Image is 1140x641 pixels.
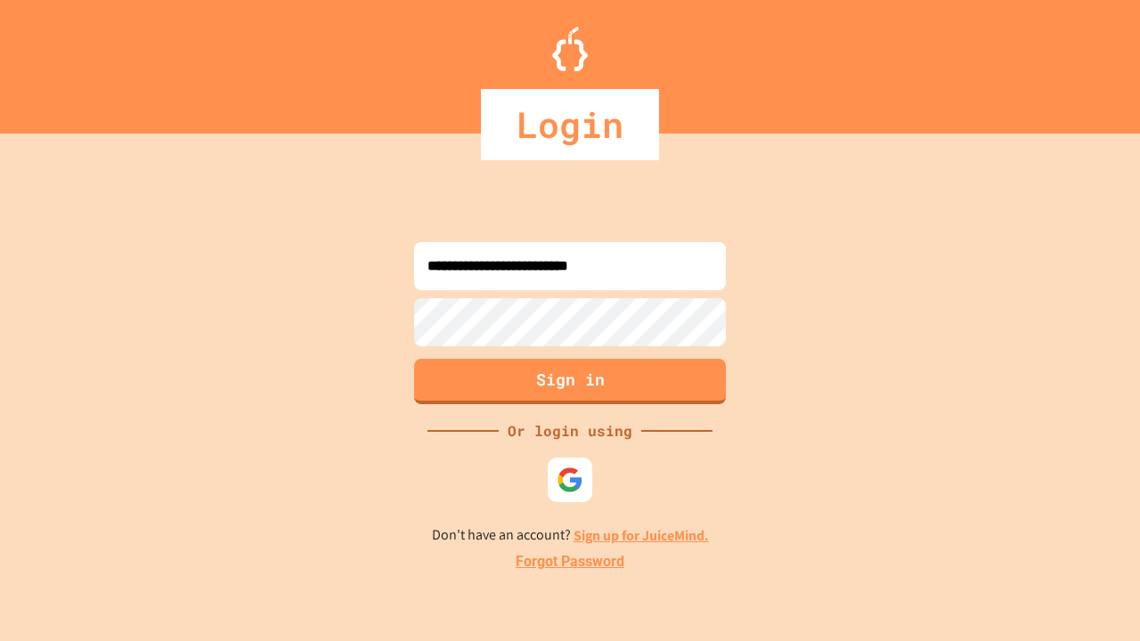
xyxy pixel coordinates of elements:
a: Sign up for JuiceMind. [574,526,709,545]
p: Don't have an account? [432,524,709,547]
button: Sign in [414,359,726,404]
img: google-icon.svg [557,467,583,493]
div: Or login using [499,420,641,442]
img: Logo.svg [552,27,588,71]
a: Forgot Password [516,551,624,572]
div: Login [481,89,659,160]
